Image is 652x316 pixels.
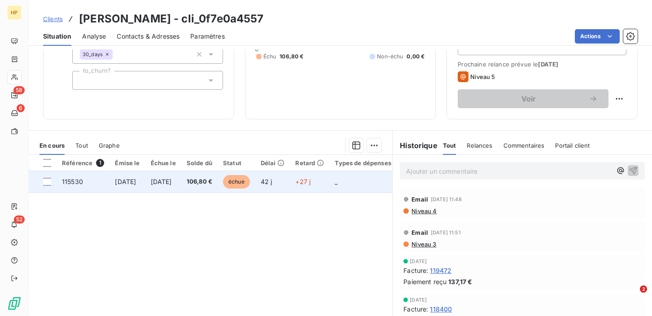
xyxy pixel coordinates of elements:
span: 30_days [83,52,103,57]
span: 58 [13,86,25,94]
span: En cours [39,142,65,149]
span: [DATE] [115,178,136,185]
span: Analyse [82,32,106,41]
span: _ [335,178,337,185]
h3: [PERSON_NAME] - cli_0f7e0a4557 [79,11,264,27]
span: Niveau 5 [470,73,495,80]
span: 2 [640,285,647,293]
span: Clients [43,15,63,22]
input: Ajouter une valeur [113,50,120,58]
span: Commentaires [503,142,545,149]
div: Types de dépenses / revenus [335,159,420,167]
span: 1 [96,159,104,167]
button: Voir [458,89,608,108]
span: Portail client [555,142,590,149]
img: Logo LeanPay [7,296,22,311]
h6: Historique [393,140,438,151]
span: Non-échu [377,53,403,61]
span: Facture : [403,304,428,314]
span: 106,80 € [187,177,212,186]
span: [DATE] [151,178,172,185]
span: Relances [467,142,492,149]
span: Graphe [99,142,120,149]
span: Contacts & Adresses [117,32,179,41]
span: 106,80 € [280,53,303,61]
span: Tout [443,142,456,149]
span: Situation [43,32,71,41]
span: 52 [14,215,25,224]
span: 119472 [430,266,451,275]
div: Retard [295,159,324,167]
a: Clients [43,14,63,23]
button: Actions [575,29,620,44]
div: Délai [261,159,285,167]
span: Email [411,229,428,236]
span: Niveau 4 [411,207,437,215]
div: Référence [62,159,104,167]
div: Statut [223,159,250,167]
div: Émise le [115,159,140,167]
span: 115530 [62,178,83,185]
span: Paiement reçu [403,277,446,286]
span: [DATE] 11:51 [431,230,461,235]
span: 0,00 € [407,53,424,61]
span: échue [223,175,250,189]
span: 6 [17,104,25,112]
span: [DATE] [410,297,427,303]
span: Niveau 3 [411,241,436,248]
span: Facture : [403,266,428,275]
input: Ajouter une valeur [80,76,87,84]
span: [DATE] [538,61,558,68]
span: +27 j [295,178,311,185]
span: Email [411,196,428,203]
div: Solde dû [187,159,212,167]
span: Paramètres [190,32,225,41]
span: Échu [263,53,276,61]
span: [DATE] [410,259,427,264]
div: HP [7,5,22,20]
span: Prochaine relance prévue le [458,61,626,68]
span: Voir [468,95,589,102]
span: 42 j [261,178,272,185]
span: Tout [75,142,88,149]
iframe: Intercom live chat [621,285,643,307]
div: Échue le [151,159,176,167]
span: 137,17 € [448,277,472,286]
span: 118400 [430,304,452,314]
span: [DATE] 11:48 [431,197,462,202]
